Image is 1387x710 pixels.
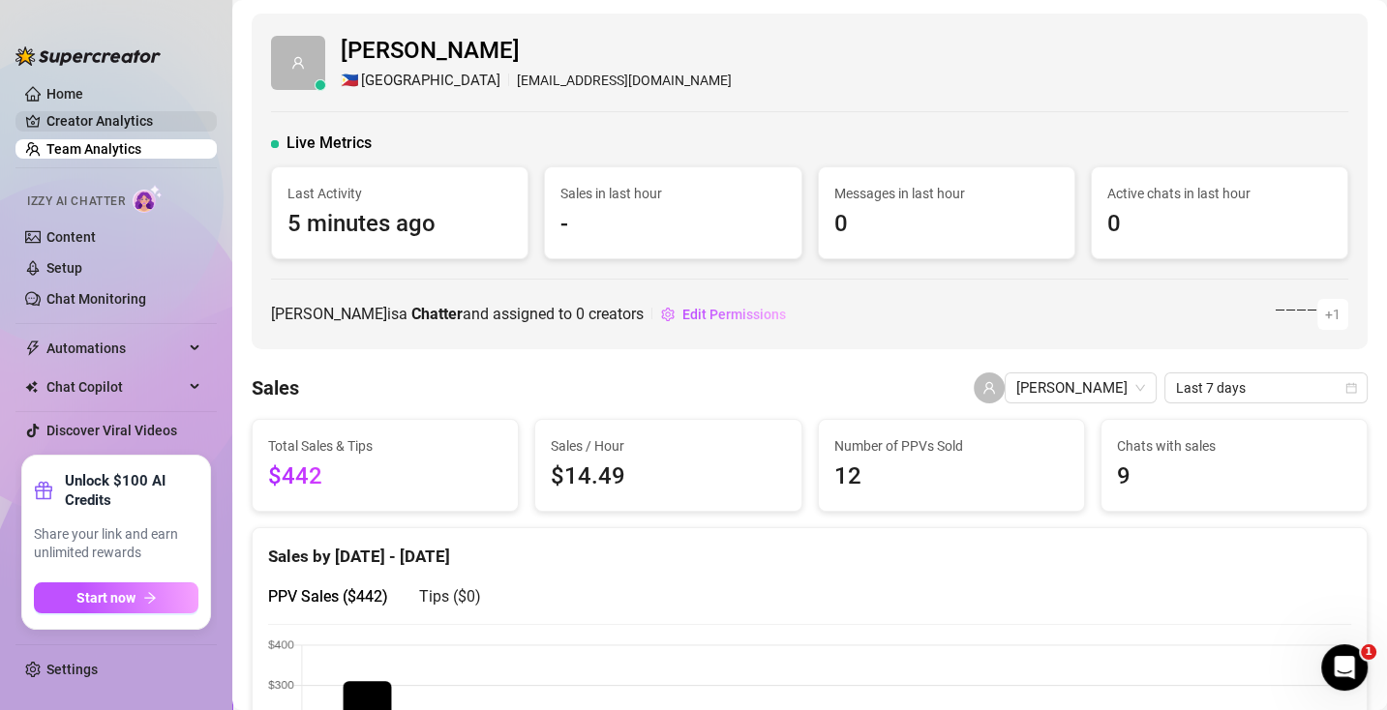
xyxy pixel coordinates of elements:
a: Settings [46,662,98,677]
a: Content [46,229,96,245]
span: Active chats in last hour [1107,183,1332,204]
span: 🇵🇭 [341,70,359,93]
span: sofia yvonne eusebio [1016,373,1145,402]
span: Last Activity [287,183,512,204]
span: + 1 [1325,304,1341,325]
span: 0 [576,305,585,323]
iframe: Intercom live chat [1321,644,1368,691]
div: Sales by [DATE] - [DATE] [268,528,1351,570]
span: Sales in last hour [560,183,785,204]
span: PPV Sales ( $442 ) [268,587,388,606]
span: Chats with sales [1117,435,1351,457]
a: Creator Analytics [46,105,201,136]
span: Start now [76,590,136,606]
span: 5 minutes ago [287,206,512,243]
a: Team Analytics [46,141,141,157]
span: Edit Permissions [682,307,786,322]
a: Chat Monitoring [46,291,146,307]
img: logo-BBDzfeDw.svg [15,46,161,66]
a: Setup [46,260,82,276]
span: calendar [1345,382,1357,394]
button: Start nowarrow-right [34,582,198,613]
span: Izzy AI Chatter [27,192,125,211]
strong: Unlock $100 AI Credits [65,471,198,510]
span: Live Metrics [286,132,372,155]
span: 12 [834,459,1069,495]
span: thunderbolt [25,340,41,356]
span: user [982,381,996,395]
span: Share your link and earn unlimited rewards [34,525,198,563]
div: — — — — [1275,299,1348,330]
span: 1 [1361,644,1376,660]
span: Messages in last hour [834,183,1059,204]
button: Edit Permissions [660,299,787,330]
span: Total Sales & Tips [268,435,502,457]
span: 9 [1117,459,1351,495]
span: user [291,56,305,70]
span: Chat Copilot [46,371,184,402]
span: Tips ( $0 ) [419,587,481,606]
span: [PERSON_NAME] [341,33,732,70]
span: gift [34,481,53,500]
div: [EMAIL_ADDRESS][DOMAIN_NAME] [341,70,732,93]
span: 0 [834,206,1059,243]
span: $442 [268,459,502,495]
span: arrow-right [143,591,157,605]
img: Chat Copilot [25,380,38,394]
span: [GEOGRAPHIC_DATA] [361,70,500,93]
span: Automations [46,333,184,364]
a: Discover Viral Videos [46,423,177,438]
span: $14.49 [551,459,785,495]
span: [PERSON_NAME] is a and assigned to creators [271,302,644,326]
img: AI Chatter [133,185,163,213]
h4: Sales [252,374,299,401]
span: Number of PPVs Sold [834,435,1069,457]
span: setting [661,308,675,321]
span: - [560,206,785,243]
span: Sales / Hour [551,435,785,457]
b: Chatter [411,305,463,323]
span: Last 7 days [1176,373,1356,402]
a: Home [46,86,83,102]
span: 0 [1107,206,1332,243]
